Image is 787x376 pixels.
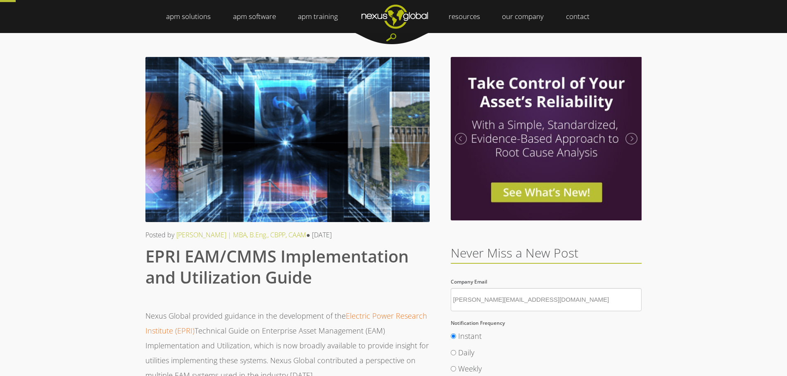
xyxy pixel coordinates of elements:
[306,230,332,239] span: ● [DATE]
[451,350,456,355] input: Daily
[145,230,174,239] span: Posted by
[451,333,456,339] input: Instant
[451,278,487,285] span: Company Email
[451,319,505,326] span: Notification Frequency
[458,348,474,357] span: Daily
[145,245,409,289] span: EPRI EAM/CMMS Implementation and Utilization Guide
[458,364,482,374] span: Weekly
[451,288,642,311] input: Company Email
[451,366,456,371] input: Weekly
[451,57,642,220] img: Investigation Optimzier
[176,230,307,239] a: [PERSON_NAME] | MBA, B.Eng., CBPP, CAAM
[458,331,482,341] span: Instant
[451,244,578,261] span: Never Miss a New Post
